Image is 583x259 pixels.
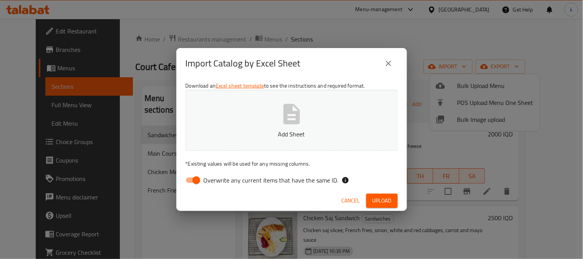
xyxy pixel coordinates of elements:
[186,90,398,151] button: Add Sheet
[342,196,360,206] span: Cancel
[186,160,398,168] p: Existing values will be used for any missing columns.
[186,57,301,70] h2: Import Catalog by Excel Sheet
[176,79,407,190] div: Download an to see the instructions and required format.
[342,176,349,184] svg: If the overwrite option isn't selected, then the items that match an existing ID will be ignored ...
[204,176,339,185] span: Overwrite any current items that have the same ID.
[216,81,264,91] a: Excel sheet template
[366,194,398,208] button: Upload
[372,196,392,206] span: Upload
[198,129,386,139] p: Add Sheet
[339,194,363,208] button: Cancel
[379,54,398,73] button: close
